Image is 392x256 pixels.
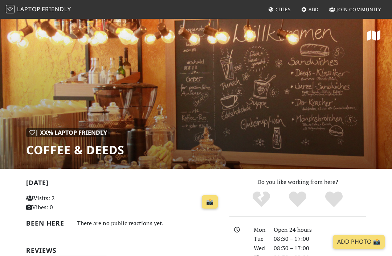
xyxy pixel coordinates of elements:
span: Cities [275,6,291,13]
a: Join Community [326,3,384,16]
div: Tue [249,234,270,244]
div: 08:30 – 17:00 [269,234,370,244]
h1: Coffee & Deeds [26,143,124,157]
a: Add [298,3,322,16]
div: No [243,190,279,209]
div: Wed [249,244,270,253]
a: 📸 [202,195,218,209]
div: | XX% Laptop Friendly [26,128,110,138]
h2: [DATE] [26,179,221,189]
h2: Reviews [26,247,221,254]
a: Add Photo 📸 [333,235,385,249]
span: Add [309,6,319,13]
div: There are no public reactions yet. [77,218,221,228]
div: Yes [279,190,316,209]
div: Mon [249,225,270,235]
span: Laptop [17,5,41,13]
h2: Been here [26,219,68,227]
p: Do you like working from here? [229,177,366,187]
div: Definitely! [316,190,352,209]
a: LaptopFriendly LaptopFriendly [6,3,71,16]
span: Join Community [336,6,381,13]
div: Open 24 hours [269,225,370,235]
div: 08:30 – 17:00 [269,244,370,253]
a: Cities [265,3,294,16]
img: LaptopFriendly [6,5,15,13]
p: Visits: 2 Vibes: 0 [26,194,85,212]
span: Friendly [42,5,71,13]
